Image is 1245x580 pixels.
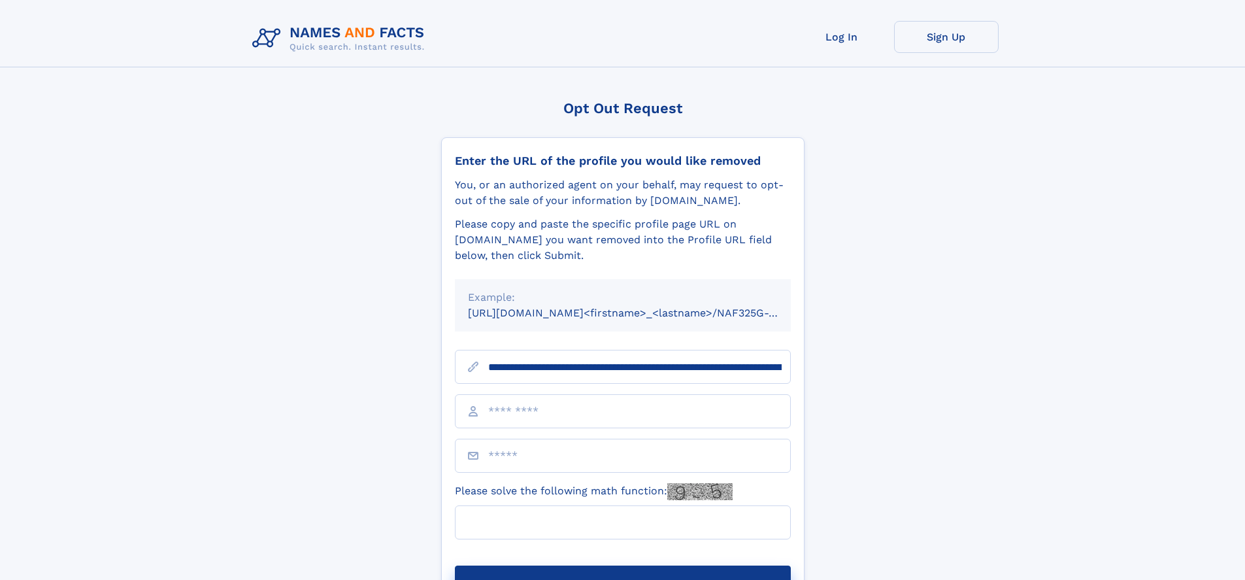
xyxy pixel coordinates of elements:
[894,21,999,53] a: Sign Up
[247,21,435,56] img: Logo Names and Facts
[455,177,791,209] div: You, or an authorized agent on your behalf, may request to opt-out of the sale of your informatio...
[789,21,894,53] a: Log In
[468,307,816,319] small: [URL][DOMAIN_NAME]<firstname>_<lastname>/NAF325G-xxxxxxxx
[455,483,733,500] label: Please solve the following math function:
[455,154,791,168] div: Enter the URL of the profile you would like removed
[441,100,805,116] div: Opt Out Request
[468,290,778,305] div: Example:
[455,216,791,264] div: Please copy and paste the specific profile page URL on [DOMAIN_NAME] you want removed into the Pr...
